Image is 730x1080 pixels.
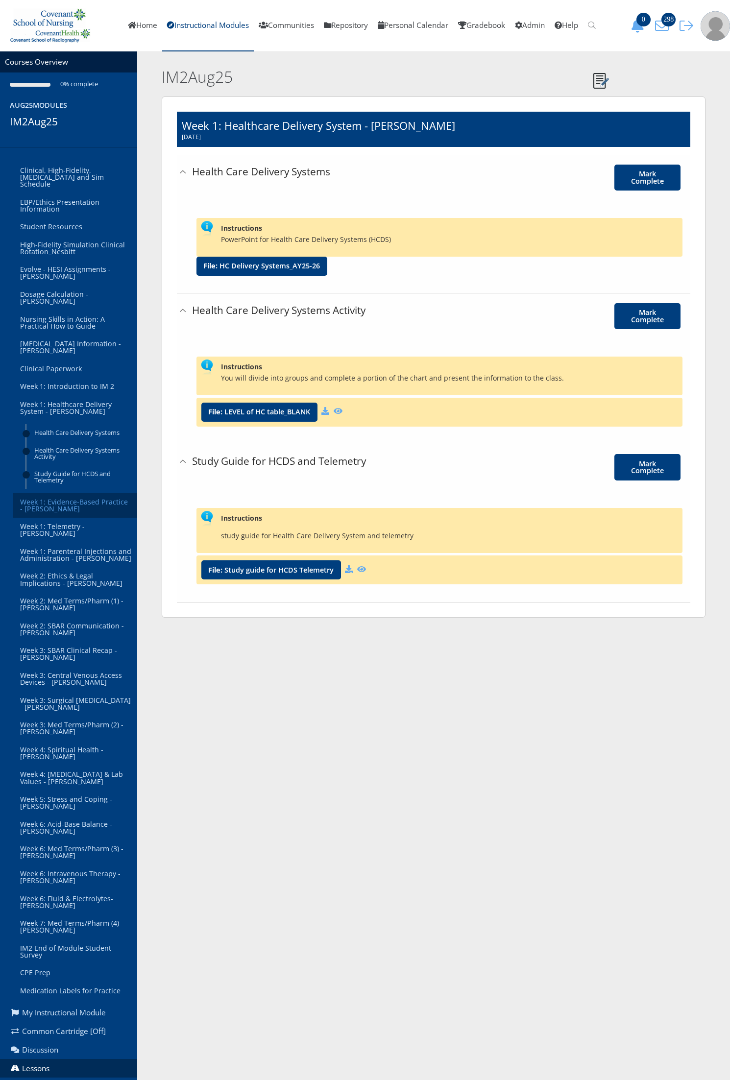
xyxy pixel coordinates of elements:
a: Clinical, High-Fidelity, [MEDICAL_DATA] and Sim Schedule [13,162,137,193]
a: Week 3: Med Terms/Pharm (2) - [PERSON_NAME] [13,716,137,741]
a: [MEDICAL_DATA] Information - [PERSON_NAME] [13,335,137,360]
b: File: [203,261,218,270]
a: Medication Labels for Practice [13,982,137,1000]
button: 0 [627,19,652,33]
a: Mark Complete [614,303,681,329]
a: Week 3: SBAR Clinical Recap - [PERSON_NAME] [13,642,137,667]
b: File: [208,407,222,416]
a: Week 4: Spiritual Health - [PERSON_NAME] [13,741,137,766]
a: Week 2: Med Terms/Pharm (1) - [PERSON_NAME] [13,592,137,617]
p: PowerPoint for Health Care Delivery Systems (HCDS) [221,234,678,245]
a: 298 [652,20,676,30]
a: Week 6: Fluid & Electrolytes- [PERSON_NAME] [13,889,137,914]
a: Mark Complete [614,454,681,480]
h4: Aug25Modules [10,100,132,110]
p: You will divide into groups and complete a portion of the chart and present the information to th... [221,373,678,384]
b: Instructions [221,362,262,371]
a: Week 6: Acid-Base Balance - [PERSON_NAME] [13,816,137,840]
h1: Week 1: Healthcare Delivery System - [PERSON_NAME] [182,118,455,142]
a: HC Delivery Systems_AY25-26 [219,263,320,269]
a: Health Care Delivery Systems Activity [26,442,137,465]
a: Study guide for HCDS Telemetry [224,567,334,574]
a: Week 1: Parenteral Injections and Administration - [PERSON_NAME] [13,543,137,568]
a: Week 4: [MEDICAL_DATA] & Lab Values - [PERSON_NAME] [13,766,137,791]
a: High-Fidelity Simulation Clinical Rotation_Nesbitt [13,236,137,261]
a: Courses Overview [5,57,68,67]
a: Week 1: Introduction to IM 2 [13,378,137,396]
a: Dosage Calculation - [PERSON_NAME] [13,286,137,311]
h2: IM2Aug25 [162,66,588,88]
a: Week 6: Med Terms/Pharm (3) - [PERSON_NAME] [13,840,137,865]
a: Week 3: Central Venous Access Devices - [PERSON_NAME] [13,667,137,692]
a: Week 1: Evidence-Based Practice - [PERSON_NAME] [13,493,137,518]
h3: Health Care Delivery Systems [192,165,487,179]
b: Instructions [221,513,262,523]
a: Week 5: Stress and Coping - [PERSON_NAME] [13,791,137,816]
a: Week 1: Healthcare Delivery System - [PERSON_NAME] [13,396,137,421]
span: 298 [661,13,676,26]
span: [DATE] [182,133,455,142]
a: Student Resources [13,218,137,236]
span: 0 [636,13,651,26]
a: Week 2: Ethics & Legal Implications - [PERSON_NAME] [13,567,137,592]
a: CPE Prep [13,964,137,982]
a: Clinical Paperwork [13,360,137,378]
a: 0 [627,20,652,30]
a: Week 2: SBAR Communication - [PERSON_NAME] [13,617,137,642]
a: Week 6: Intravenous Therapy - [PERSON_NAME] [13,865,137,890]
a: Week 7: Med Terms/Pharm (4) - [PERSON_NAME] [13,914,137,939]
a: Week 1: Telemetry - [PERSON_NAME] [13,518,137,543]
p: study guide for Health Care Delivery System and telemetry [221,530,678,541]
a: LEVEL of HC table_BLANK [224,408,310,415]
b: Instructions [221,223,262,233]
a: Week 3: Surgical [MEDICAL_DATA] - [PERSON_NAME] [13,691,137,716]
small: 0% complete [50,79,98,88]
b: File: [208,565,222,575]
a: Evolve - HESI Assignments - [PERSON_NAME] [13,261,137,286]
a: IM2 End of Module Student Survey [13,939,137,964]
a: Study Guide for HCDS and Telemetry [26,465,137,489]
a: EBP/Ethics Presentation Information [13,193,137,218]
img: user-profile-default-picture.png [701,11,730,41]
h3: Study Guide for HCDS and Telemetry [192,454,487,468]
img: Notes [593,73,609,89]
a: Mark Complete [614,165,681,191]
h3: Health Care Delivery Systems Activity [192,303,487,317]
a: Health Care Delivery Systems [26,424,137,441]
h3: IM2Aug25 [10,115,132,129]
button: 298 [652,19,676,33]
a: Nursing Skills in Action: A Practical How to Guide [13,310,137,335]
